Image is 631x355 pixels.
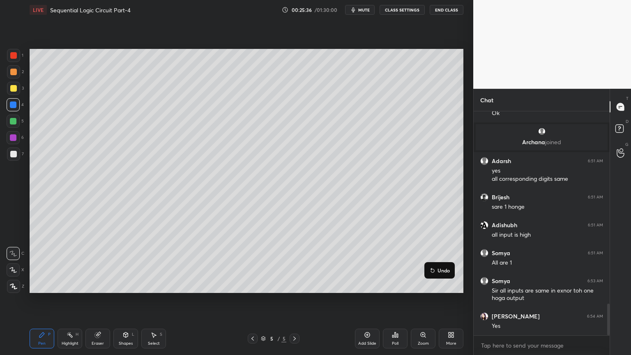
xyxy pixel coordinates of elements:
div: grid [474,111,610,335]
div: Select [148,341,160,346]
div: H [76,332,78,337]
div: 6:51 AM [588,251,603,256]
div: 6:53 AM [587,279,603,284]
div: X [7,263,24,277]
div: LIVE [30,5,47,15]
h6: Adishubh [492,221,517,229]
div: 3 [7,82,24,95]
div: 5 [281,335,286,342]
h6: Somya [492,277,510,285]
p: T [626,95,629,101]
span: joined [545,138,561,146]
div: All are 1 [492,259,603,267]
div: Highlight [62,341,78,346]
div: 2 [7,65,24,78]
div: all corresponding digits same [492,175,603,183]
div: S [160,332,162,337]
div: Yes [492,322,603,330]
div: sare 1 honge [492,203,603,211]
div: 5 [267,336,276,341]
div: Pen [38,341,46,346]
div: P [48,332,51,337]
div: Add Slide [358,341,376,346]
p: Archana [481,139,603,145]
img: b55a1588e8044803b996dc616ce3f8ea.jpg [480,193,488,201]
h6: [PERSON_NAME] [492,313,540,320]
p: G [625,141,629,148]
button: mute [345,5,375,15]
img: d2384138f60c4c5aac30c971995c5891.png [480,221,488,229]
div: Z [7,280,24,293]
h6: Brijesh [492,194,509,201]
button: Undo [428,265,451,275]
div: More [446,341,456,346]
div: 6:51 AM [588,195,603,200]
p: D [626,118,629,124]
div: 6 [7,131,24,144]
div: 6:51 AM [588,159,603,164]
button: End Class [430,5,463,15]
div: Eraser [92,341,104,346]
p: Undo [438,267,450,274]
img: default.png [538,127,546,136]
img: default.png [480,277,488,285]
div: L [132,332,134,337]
div: Ok [492,109,603,118]
div: C [7,247,24,260]
div: / [277,336,280,341]
img: default.png [480,157,488,165]
div: 5 [7,115,24,128]
img: default.png [480,249,488,257]
div: Sir all inputs are same in exnor toh one hoga output [492,287,603,302]
div: 4 [7,98,24,111]
button: CLASS SETTINGS [380,5,425,15]
div: 1 [7,49,23,62]
div: yes [492,167,603,175]
span: mute [358,7,370,13]
div: Zoom [418,341,429,346]
div: 7 [7,148,24,161]
div: 6:54 AM [587,314,603,319]
p: Chat [474,89,500,111]
h4: Sequential Logic Circuit Part-4 [50,6,131,14]
img: 9a222fc790464ce99f08589a9299f2c1.39633050_3 [480,312,488,320]
div: 6:51 AM [588,223,603,228]
div: Poll [392,341,398,346]
h6: Adarsh [492,157,511,165]
div: Shapes [119,341,133,346]
h6: Somya [492,249,510,257]
div: all input is high [492,231,603,239]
